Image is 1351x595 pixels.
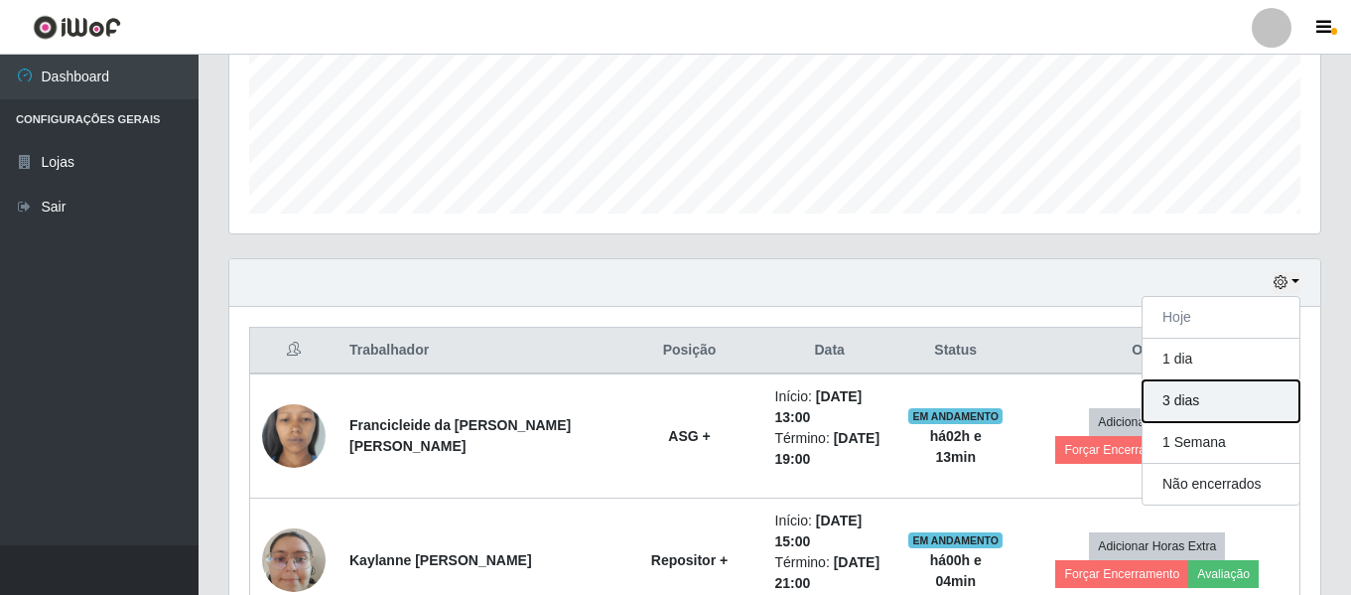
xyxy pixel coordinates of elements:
[1089,408,1225,436] button: Adicionar Horas Extra
[349,552,532,568] strong: Kaylanne [PERSON_NAME]
[896,328,1015,374] th: Status
[349,417,571,454] strong: Francicleide da [PERSON_NAME] [PERSON_NAME]
[775,386,884,428] li: Início:
[615,328,762,374] th: Posição
[1015,328,1300,374] th: Opções
[908,532,1003,548] span: EM ANDAMENTO
[1143,297,1299,339] button: Hoje
[1089,532,1225,560] button: Adicionar Horas Extra
[1143,422,1299,464] button: 1 Semana
[930,428,982,465] strong: há 02 h e 13 min
[775,428,884,470] li: Término:
[1143,380,1299,422] button: 3 dias
[775,513,863,549] time: [DATE] 15:00
[908,408,1003,424] span: EM ANDAMENTO
[1055,436,1188,464] button: Forçar Encerramento
[775,388,863,425] time: [DATE] 13:00
[651,552,728,568] strong: Repositor +
[338,328,615,374] th: Trabalhador
[1188,560,1259,588] button: Avaliação
[775,552,884,594] li: Término:
[930,552,982,589] strong: há 00 h e 04 min
[1143,464,1299,505] button: Não encerrados
[1055,560,1188,588] button: Forçar Encerramento
[668,428,710,444] strong: ASG +
[33,15,121,40] img: CoreUI Logo
[763,328,896,374] th: Data
[1143,339,1299,380] button: 1 dia
[262,366,326,508] img: 1755264806909.jpeg
[775,511,884,552] li: Início:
